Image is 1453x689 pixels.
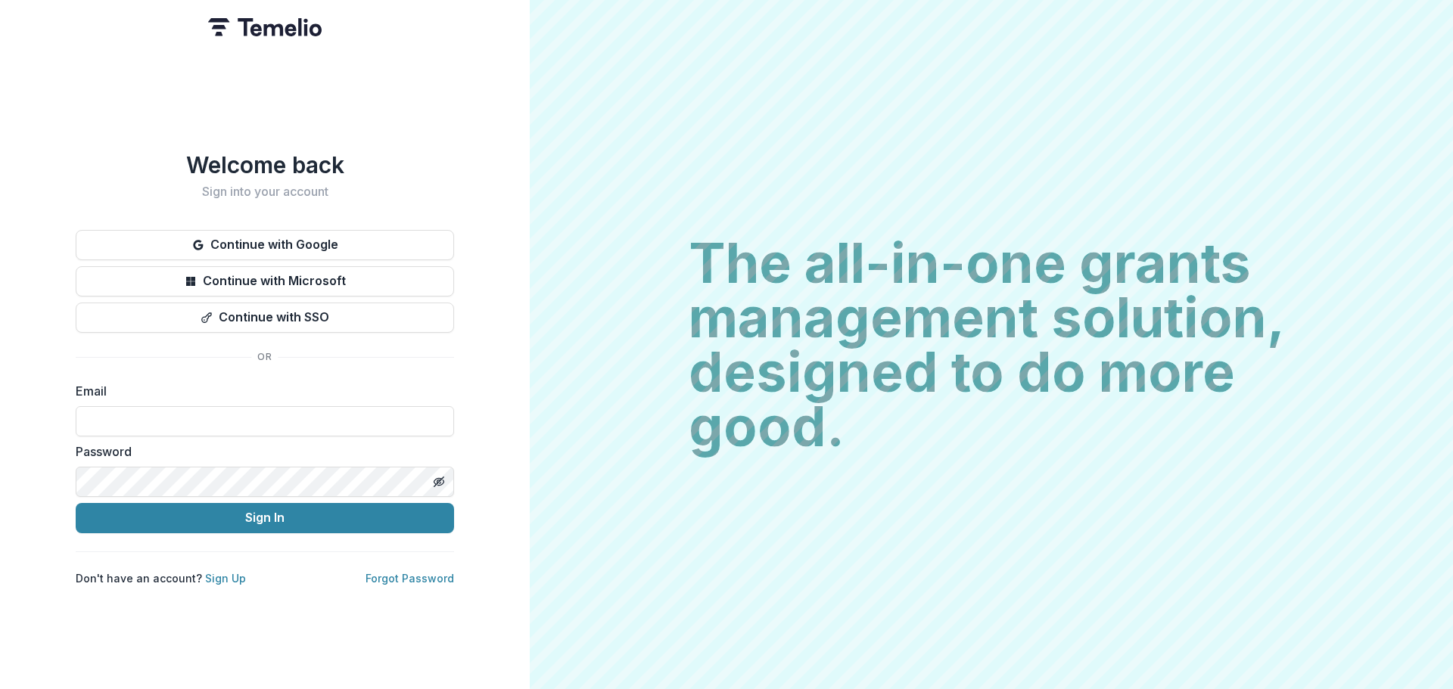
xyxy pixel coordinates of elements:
button: Toggle password visibility [427,470,451,494]
button: Continue with SSO [76,303,454,333]
button: Continue with Microsoft [76,266,454,296]
label: Password [76,442,445,461]
h2: Sign into your account [76,185,454,199]
label: Email [76,382,445,400]
a: Sign Up [205,572,246,585]
p: Don't have an account? [76,570,246,586]
h1: Welcome back [76,151,454,178]
button: Continue with Google [76,230,454,260]
img: Temelio [208,18,322,36]
button: Sign In [76,503,454,533]
a: Forgot Password [366,572,454,585]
